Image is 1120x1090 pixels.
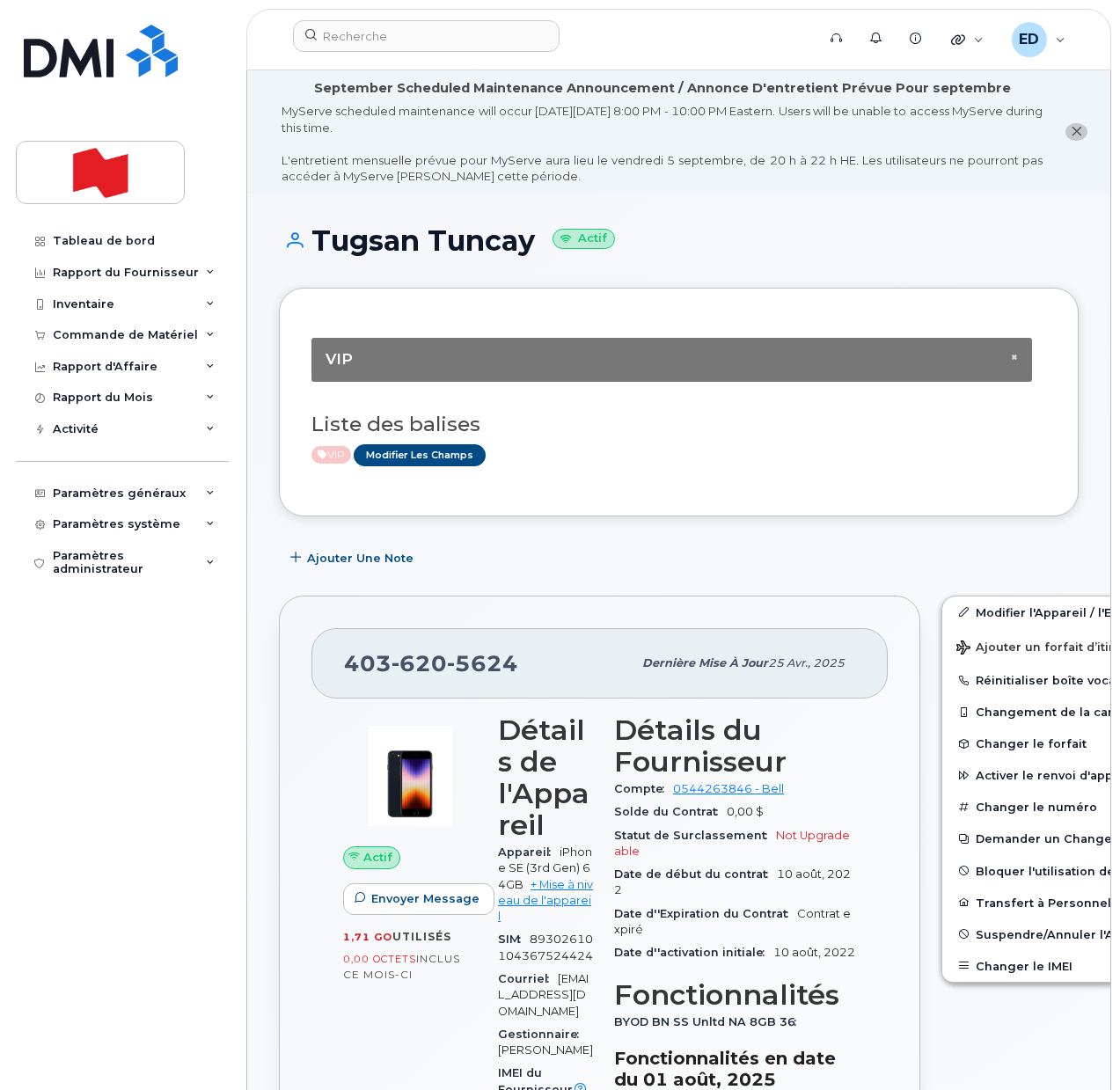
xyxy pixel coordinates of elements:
[614,979,856,1011] h3: Fonctionnalités
[343,883,494,915] button: Envoyer Message
[344,650,518,677] span: 403
[343,953,416,965] span: 0,00 Octets
[614,714,856,778] h3: Détails du Fournisseur
[371,890,479,907] span: Envoyer Message
[498,972,558,985] span: Courriel
[363,849,392,866] span: Actif
[1065,123,1087,142] button: close notification
[314,79,1011,98] div: September Scheduled Maintenance Announcement / Annonce D'entretient Prévue Pour septembre
[282,103,1043,185] div: MyServe scheduled maintenance will occur [DATE][DATE] 8:00 PM - 10:00 PM Eastern. Users will be u...
[392,930,451,943] span: utilisés
[279,225,1079,256] h1: Tugsan Tuncay
[1011,352,1018,363] button: Close
[614,805,727,818] span: Solde du Contrat
[498,933,593,962] span: 89302610104367524424
[976,737,1087,750] span: Changer le forfait
[673,782,784,795] a: 0544263846 - Bell
[498,1028,588,1041] span: Gestionnaire
[498,1043,593,1057] span: [PERSON_NAME]
[343,931,392,943] span: 1,71 Go
[326,350,353,368] span: VIP
[498,878,593,924] a: + Mise à niveau de l'appareil
[354,444,486,466] a: Modifier les Champs
[279,543,428,574] button: Ajouter une Note
[614,782,673,795] span: Compte
[614,1048,856,1090] h3: Fonctionnalités en date du 01 août, 2025
[392,650,447,677] span: 620
[614,907,797,920] span: Date d''Expiration du Contrat
[311,413,1046,435] h3: Liste des balises
[357,723,463,829] img: image20231002-3703462-1angbar.jpeg
[311,446,351,464] span: Active
[614,867,777,881] span: Date de début du contrat
[307,550,414,567] span: Ajouter une Note
[768,656,845,669] span: 25 avr., 2025
[727,805,764,818] span: 0,00 $
[614,946,773,959] span: Date d''activation initiale
[642,656,768,669] span: Dernière mise à jour
[1011,350,1018,363] span: ×
[614,829,776,842] span: Statut de Surclassement
[553,229,615,249] small: Actif
[614,829,850,858] span: Not Upgradeable
[447,650,518,677] span: 5624
[498,972,589,1018] span: [EMAIL_ADDRESS][DOMAIN_NAME]
[498,933,530,946] span: SIM
[498,714,593,841] h3: Détails de l'Appareil
[614,1015,805,1028] span: BYOD BN SS Unltd NA 8GB 36
[614,907,851,936] span: Contrat expiré
[773,946,855,959] span: 10 août, 2022
[498,845,592,891] span: iPhone SE (3rd Gen) 64GB
[498,845,560,859] span: Appareil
